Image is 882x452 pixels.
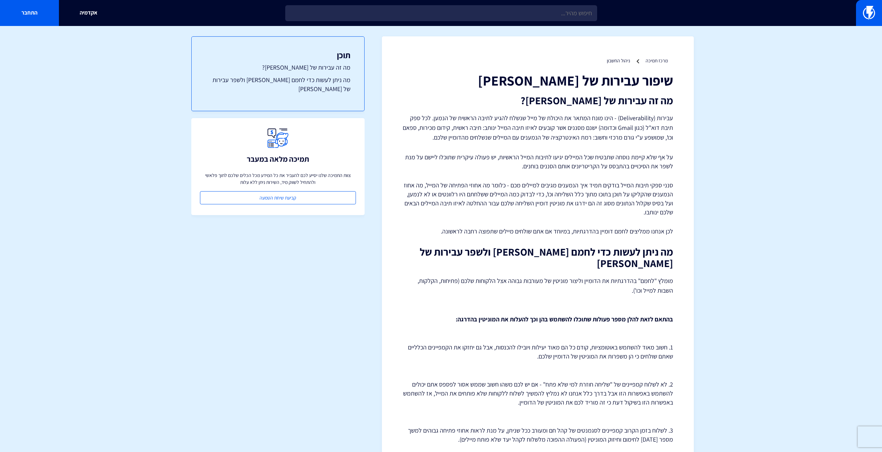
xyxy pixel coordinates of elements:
h2: מה ניתן לעשות כדי לחמם [PERSON_NAME] ולשפר עבירות של [PERSON_NAME] [403,246,673,269]
a: מה ניתן לעשות כדי לחמם [PERSON_NAME] ולשפר עבירות של [PERSON_NAME] [206,76,350,93]
p: עבירות (Deliverability) - הינו מונח המתאר את היכולת של מייל שנשלח להגיע לתיבה הראשית של הנמען. לכ... [403,113,673,142]
p: לכן אנחנו ממליצים לחמם דומיין בהדרגתיות, במיוחד אם אתם שולחים מיילים שתפוצה רחבה לראשונה. [403,227,673,236]
p: 1. חשוב מאוד להשתמש באוטומציות, קודם כל הם מאוד יעילות ויובילו להכנסות, אבל גם יחזקו את הקמפיינים... [403,334,673,361]
a: מה זה עבירות של [PERSON_NAME]? [206,63,350,72]
a: ניהול החשבון [607,57,630,64]
p: 3. לשלוח בזמן הקרוב קמפיינים לסגמנטים של קהל חם ומעורב ככל שניתן, על מנת לראות אחוזי פתיחה גבוהים... [403,417,673,444]
p: צוות התמיכה שלנו יסייע לכם להעביר את כל המידע מכל הכלים שלכם לתוך פלאשי ולהתחיל לשווק מיד, השירות... [200,172,356,186]
a: מרכז תמיכה [646,57,668,64]
p: 2. לא לשלוח קמפיינים של "שליחה חוזרת למי שלא פתח" - אם יש לכם משהו חשוב שממש אסור לפספס אתם יכולי... [403,371,673,407]
p: על אף שלא קיימת נוסחה שתבטיח שכל המיילים יגיעו לתיבות המייל הראשיות, יש פעולה עיקרית שתוכלו ליישם... [403,153,673,170]
input: חיפוש מהיר... [285,5,597,21]
h3: תוכן [206,51,350,60]
a: קביעת שיחת הטמעה [200,191,356,204]
p: סנני ספקי תיבות המייל בודקים תמיד איך הנמענים מגיבים למיילים מכם - כלומר מה אחוזי הפתיחה של המייל... [403,181,673,216]
h1: שיפור עבירות של [PERSON_NAME] [403,73,673,88]
strong: בהתאם לזאת להלן מספר פעולות שתוכלו להשתמש בהן וכך להעלות את המוניטין בהדרגה: [456,315,673,323]
h2: מה זה עבירות של [PERSON_NAME]? [403,95,673,106]
h3: תמיכה מלאה במעבר [247,155,309,163]
p: מומלץ "לחמם" בהדרגתיות את הדומיין וליצור מוניטין של מעורבות גבוהה אצל הלקוחות שלכם (פתיחות, הקלקו... [403,276,673,295]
